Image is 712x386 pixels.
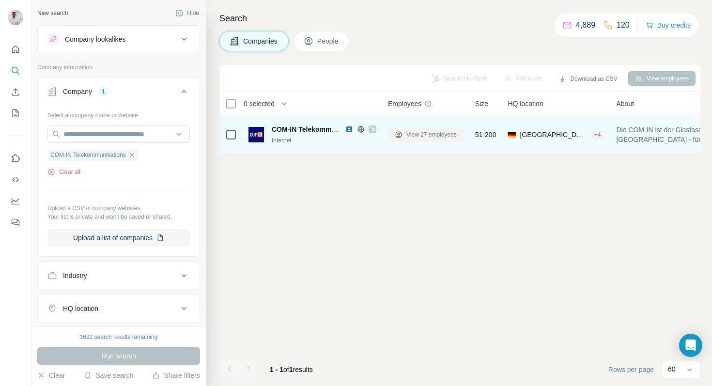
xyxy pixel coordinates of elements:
p: Upload a CSV of company websites. [47,204,190,213]
button: Industry [38,264,200,287]
span: 🇩🇪 [508,130,516,139]
span: HQ location [508,99,543,108]
span: of [283,366,289,373]
div: New search [37,9,68,17]
div: Company [63,87,92,96]
button: Dashboard [8,192,23,210]
button: Company1 [38,80,200,107]
button: Feedback [8,214,23,231]
p: Company information [37,63,200,72]
span: COM-IN Telekommunikations [50,151,126,159]
button: Clear all [47,168,80,176]
button: Quick start [8,41,23,58]
button: Download as CSV [552,72,624,86]
button: Use Surfe API [8,171,23,188]
button: Upload a list of companies [47,229,190,247]
div: Open Intercom Messenger [679,334,702,357]
div: HQ location [63,304,98,313]
span: Employees [388,99,421,108]
div: 1 [98,87,109,96]
button: Buy credits [646,18,691,32]
span: results [270,366,313,373]
button: Hide [169,6,206,20]
span: About [616,99,634,108]
img: Avatar [8,10,23,25]
p: 4,889 [576,19,595,31]
button: HQ location [38,297,200,320]
button: Clear [37,371,65,380]
span: [GEOGRAPHIC_DATA], [GEOGRAPHIC_DATA] [520,130,586,139]
span: 1 [289,366,293,373]
span: 0 selected [244,99,275,108]
button: Share filters [152,371,200,380]
span: 1 - 1 [270,366,283,373]
div: 1692 search results remaining [80,333,158,341]
p: 120 [617,19,630,31]
button: View 27 employees [388,127,464,142]
div: Company lookalikes [65,34,125,44]
span: Rows per page [608,365,654,374]
span: People [317,36,340,46]
button: Company lookalikes [38,28,200,51]
span: 51-200 [475,130,496,139]
span: COM-IN Telekommunikations [272,125,365,133]
button: Use Surfe on LinkedIn [8,150,23,167]
span: View 27 employees [406,130,457,139]
h4: Search [219,12,700,25]
div: Internet [272,136,376,145]
button: My lists [8,105,23,122]
button: Enrich CSV [8,83,23,101]
span: Size [475,99,488,108]
p: 60 [668,364,676,374]
p: Your list is private and won't be saved or shared. [47,213,190,221]
span: Companies [243,36,279,46]
div: Select a company name or website [47,107,190,120]
button: Search [8,62,23,79]
div: + 4 [590,130,605,139]
img: Logo of COM-IN Telekommunikations [248,127,264,142]
div: Industry [63,271,87,280]
button: Save search [84,371,133,380]
img: LinkedIn logo [345,125,353,133]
